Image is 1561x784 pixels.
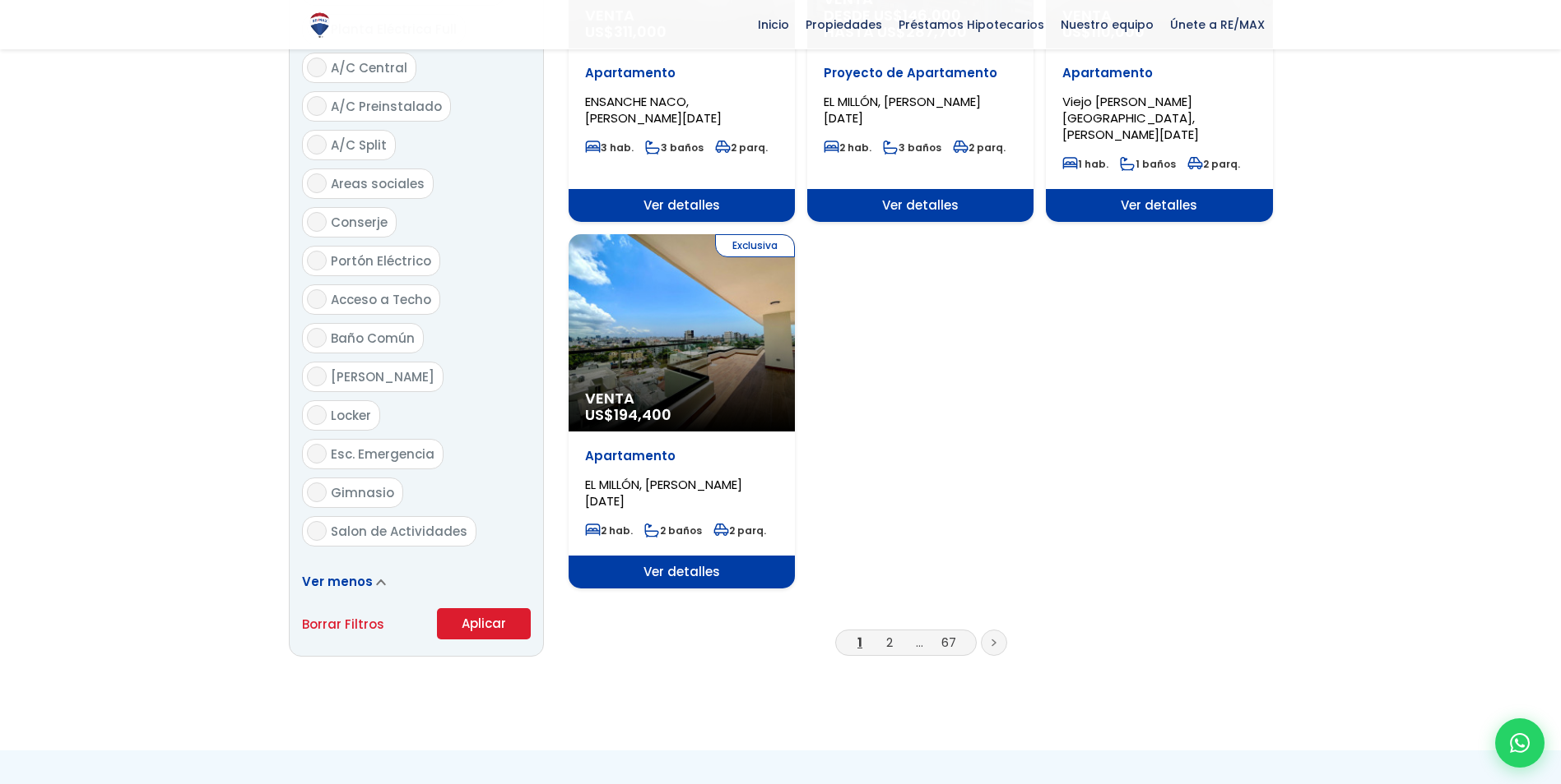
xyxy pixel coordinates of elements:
[797,12,890,37] span: Propiedades
[1162,12,1273,37] span: Únete a RE/MAX
[645,141,704,154] span: 3 baños
[857,634,862,651] a: 1
[585,523,633,537] span: 2 hab.
[1062,157,1108,171] span: 1 hab.
[824,65,1017,81] p: Proyecto de Apartamento
[886,634,893,651] a: 2
[883,141,941,154] span: 3 baños
[331,368,434,385] span: [PERSON_NAME]
[331,175,425,192] span: Areas sociales
[331,484,394,501] span: Gimnasio
[715,234,795,257] span: Exclusiva
[1046,189,1272,222] span: Ver detalles
[307,367,327,386] input: [PERSON_NAME]
[307,135,327,154] input: A/C Split
[331,523,467,540] span: Salon de Actividades
[307,444,327,463] input: Esc. Emergencia
[307,96,327,116] input: A/C Preinstalado
[585,448,778,464] p: Apartamento
[750,12,797,37] span: Inicio
[331,407,371,424] span: Locker
[569,234,795,588] a: Exclusiva Venta US$194,400 Apartamento EL MILLÓN, [PERSON_NAME][DATE] 2 hab. 2 baños 2 parq. Ver ...
[585,93,722,127] span: ENSANCHE NACO, [PERSON_NAME][DATE]
[1120,157,1176,171] span: 1 baños
[1062,65,1256,81] p: Apartamento
[331,59,407,76] span: A/C Central
[331,136,387,154] span: A/C Split
[331,252,431,270] span: Portón Eléctrico
[585,141,634,154] span: 3 hab.
[807,189,1034,222] span: Ver detalles
[585,404,671,425] span: US$
[569,556,795,588] span: Ver detalles
[941,634,956,651] a: 67
[824,141,871,154] span: 2 hab.
[585,390,778,407] span: Venta
[307,521,327,541] input: Salon de Actividades
[1052,12,1162,37] span: Nuestro equipo
[585,476,742,510] span: EL MILLÓN, [PERSON_NAME][DATE]
[302,573,373,590] span: Ver menos
[890,12,1052,37] span: Préstamos Hipotecarios
[331,98,442,115] span: A/C Preinstalado
[302,614,384,634] a: Borrar Filtros
[305,11,334,39] img: Logo de REMAX
[307,482,327,502] input: Gimnasio
[824,93,981,127] span: EL MILLÓN, [PERSON_NAME][DATE]
[307,58,327,77] input: A/C Central
[1062,93,1199,143] span: Viejo [PERSON_NAME][GEOGRAPHIC_DATA], [PERSON_NAME][DATE]
[644,523,702,537] span: 2 baños
[585,65,778,81] p: Apartamento
[307,173,327,193] input: Areas sociales
[331,445,434,463] span: Esc. Emergencia
[715,141,768,154] span: 2 parq.
[953,141,1006,154] span: 2 parq.
[302,573,386,590] a: Ver menos
[713,523,766,537] span: 2 parq.
[1187,157,1240,171] span: 2 parq.
[307,212,327,232] input: Conserje
[307,289,327,309] input: Acceso a Techo
[307,251,327,270] input: Portón Eléctrico
[437,608,531,639] button: Aplicar
[331,214,388,231] span: Conserje
[331,291,431,308] span: Acceso a Techo
[307,328,327,348] input: Baño Común
[307,405,327,425] input: Locker
[569,189,795,222] span: Ver detalles
[916,634,923,651] a: ...
[614,404,671,425] span: 194,400
[331,330,415,347] span: Baño Común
